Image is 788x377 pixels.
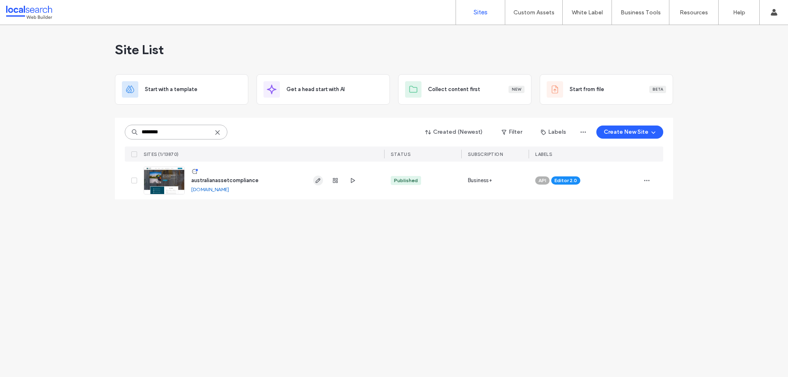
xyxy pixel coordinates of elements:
label: Help [733,9,745,16]
div: New [509,86,525,93]
a: australianassetcompliance [191,177,259,183]
span: API [538,177,546,184]
label: Business Tools [621,9,661,16]
span: Help [18,6,35,13]
span: Site List [115,41,164,58]
span: SITES (1/13870) [144,151,179,157]
button: Filter [493,126,530,139]
button: Labels [534,126,573,139]
div: Beta [649,86,666,93]
span: Collect content first [428,85,480,94]
a: [DOMAIN_NAME] [191,186,229,192]
div: Start from fileBeta [540,74,673,105]
span: Start with a template [145,85,197,94]
div: Collect content firstNew [398,74,531,105]
label: Resources [680,9,708,16]
div: Published [394,177,418,184]
span: Business+ [468,176,492,185]
div: Get a head start with AI [257,74,390,105]
span: SUBSCRIPTION [468,151,503,157]
span: Get a head start with AI [286,85,345,94]
button: Created (Newest) [418,126,490,139]
label: Sites [474,9,488,16]
button: Create New Site [596,126,663,139]
label: White Label [572,9,603,16]
span: Editor 2.0 [554,177,577,184]
span: STATUS [391,151,410,157]
span: Start from file [570,85,604,94]
div: Start with a template [115,74,248,105]
span: LABELS [535,151,552,157]
label: Custom Assets [513,9,554,16]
